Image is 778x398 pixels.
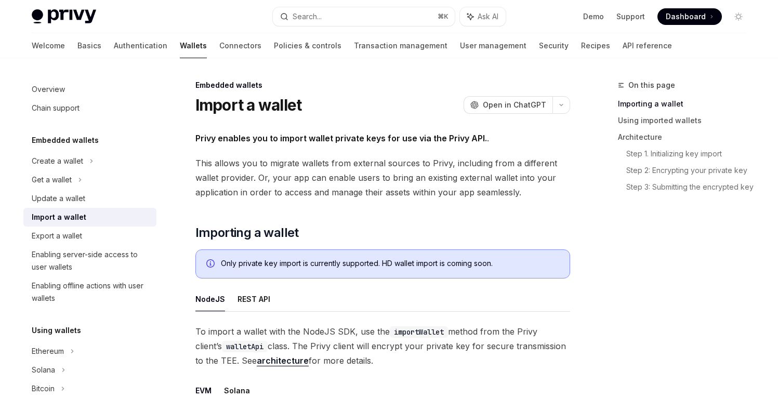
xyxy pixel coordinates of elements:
span: ⌘ K [438,12,449,21]
button: Open in ChatGPT [464,96,552,114]
code: walletApi [222,341,268,352]
div: Get a wallet [32,174,72,186]
span: This allows you to migrate wallets from external sources to Privy, including from a different wal... [195,156,570,200]
div: Only private key import is currently supported. HD wallet import is coming soon. [221,258,559,270]
a: Architecture [618,129,755,145]
a: Importing a wallet [618,96,755,112]
a: Demo [583,11,604,22]
div: Export a wallet [32,230,82,242]
svg: Info [206,259,217,270]
span: Importing a wallet [195,224,299,241]
a: Enabling offline actions with user wallets [23,276,156,308]
div: Enabling offline actions with user wallets [32,280,150,304]
a: API reference [623,33,672,58]
span: Ask AI [478,11,498,22]
a: Chain support [23,99,156,117]
div: Ethereum [32,345,64,357]
a: Enabling server-side access to user wallets [23,245,156,276]
div: Update a wallet [32,192,85,205]
span: . [195,131,570,145]
a: User management [460,33,526,58]
a: Support [616,11,645,22]
span: To import a wallet with the NodeJS SDK, use the method from the Privy client’s class. The Privy c... [195,324,570,368]
a: Security [539,33,569,58]
button: Search...⌘K [273,7,455,26]
div: Chain support [32,102,80,114]
div: Search... [293,10,322,23]
a: Update a wallet [23,189,156,208]
a: Overview [23,80,156,99]
a: Welcome [32,33,65,58]
span: Dashboard [666,11,706,22]
h1: Import a wallet [195,96,302,114]
strong: Privy enables you to import wallet private keys for use via the Privy API. [195,133,487,143]
a: Policies & controls [274,33,341,58]
button: REST API [238,287,270,311]
span: Open in ChatGPT [483,100,546,110]
img: light logo [32,9,96,24]
span: On this page [628,79,675,91]
button: NodeJS [195,287,225,311]
div: Bitcoin [32,382,55,395]
a: Basics [77,33,101,58]
a: Step 1. Initializing key import [626,145,755,162]
div: Create a wallet [32,155,83,167]
button: Ask AI [460,7,506,26]
div: Enabling server-side access to user wallets [32,248,150,273]
a: Wallets [180,33,207,58]
div: Overview [32,83,65,96]
code: importWallet [390,326,448,338]
h5: Embedded wallets [32,134,99,147]
a: Import a wallet [23,208,156,227]
a: Export a wallet [23,227,156,245]
button: Toggle dark mode [730,8,747,25]
a: Using imported wallets [618,112,755,129]
a: Step 3: Submitting the encrypted key [626,179,755,195]
div: Import a wallet [32,211,86,223]
div: Embedded wallets [195,80,570,90]
a: Authentication [114,33,167,58]
a: Dashboard [657,8,722,25]
a: architecture [257,355,309,366]
a: Recipes [581,33,610,58]
a: Connectors [219,33,261,58]
div: Solana [32,364,55,376]
h5: Using wallets [32,324,81,337]
a: Transaction management [354,33,447,58]
a: Step 2: Encrypting your private key [626,162,755,179]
